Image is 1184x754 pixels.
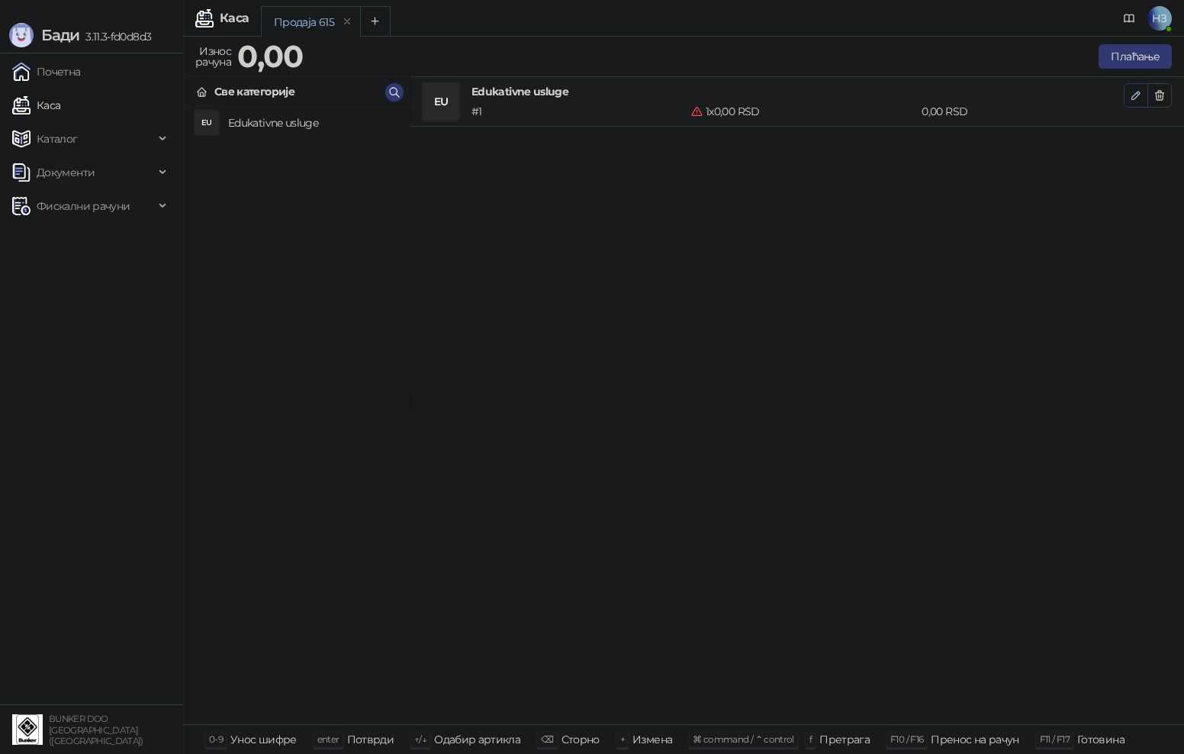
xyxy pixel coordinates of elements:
[195,111,219,135] div: EU
[688,103,919,120] div: 1 x 0,00 RSD
[1040,733,1070,745] span: F11 / F17
[79,30,151,43] span: 3.11.3-fd0d8d3
[12,90,60,121] a: Каса
[220,12,249,24] div: Каса
[12,714,43,745] img: 64x64-companyLogo-d200c298-da26-4023-afd4-f376f589afb5.jpeg
[471,83,1124,100] h4: Edukativne usluge
[919,103,1127,120] div: 0,00 RSD
[214,83,294,100] div: Све категорије
[423,83,459,120] div: EU
[620,733,625,745] span: +
[209,733,223,745] span: 0-9
[890,733,923,745] span: F10 / F16
[237,37,303,75] strong: 0,00
[37,157,95,188] span: Документи
[1117,6,1141,31] a: Документација
[347,730,394,749] div: Потврди
[49,714,143,746] small: BUNKER DOO [GEOGRAPHIC_DATA] ([GEOGRAPHIC_DATA])
[1099,44,1172,69] button: Плаћање
[468,103,688,120] div: # 1
[819,730,870,749] div: Претрага
[12,56,81,87] a: Почетна
[192,41,234,72] div: Износ рачуна
[37,124,78,154] span: Каталог
[809,733,812,745] span: f
[541,733,553,745] span: ⌫
[230,730,297,749] div: Унос шифре
[228,111,397,135] h4: Edukativne usluge
[434,730,520,749] div: Одабир артикла
[693,733,794,745] span: ⌘ command / ⌃ control
[41,26,79,44] span: Бади
[360,6,391,37] button: Add tab
[1147,6,1172,31] span: НЗ
[931,730,1018,749] div: Пренос на рачун
[337,15,357,28] button: remove
[37,191,130,221] span: Фискални рачуни
[9,23,34,47] img: Logo
[274,14,334,31] div: Продаја 615
[632,730,672,749] div: Измена
[317,733,339,745] span: enter
[184,107,410,724] div: grid
[414,733,426,745] span: ↑/↓
[561,730,600,749] div: Сторно
[1077,730,1124,749] div: Готовина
